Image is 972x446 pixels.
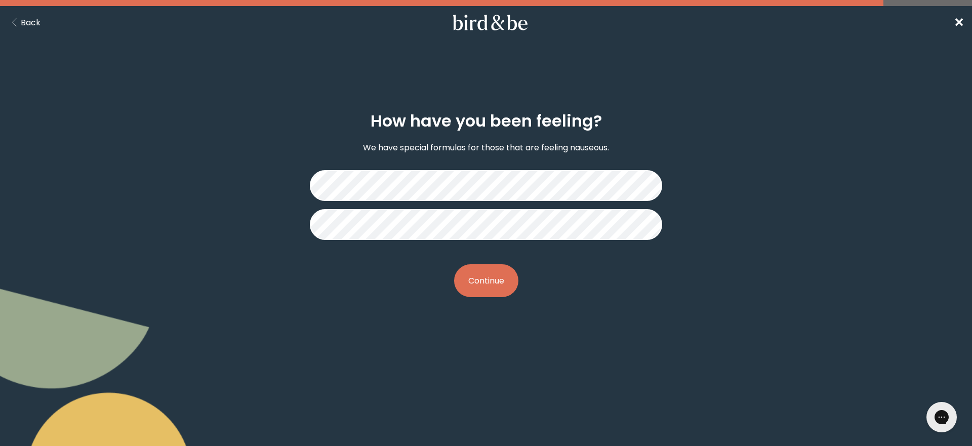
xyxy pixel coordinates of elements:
[954,14,964,31] a: ✕
[921,398,962,436] iframe: Gorgias live chat messenger
[8,16,40,29] button: Back Button
[363,141,609,154] p: We have special formulas for those that are feeling nauseous.
[371,109,602,133] h2: How have you been feeling?
[454,264,518,297] button: Continue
